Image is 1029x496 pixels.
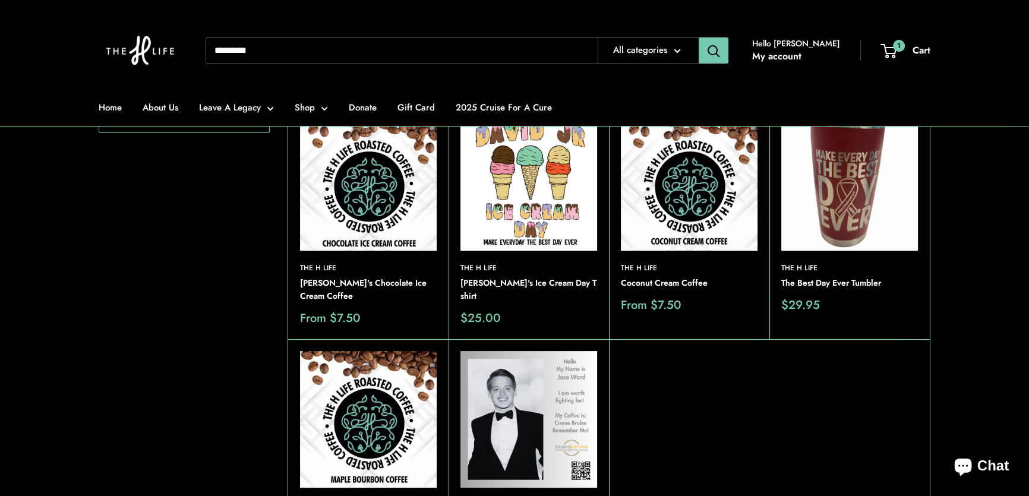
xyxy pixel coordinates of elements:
[300,114,437,251] img: David Jr.'s Chocolate Ice Cream Coffee
[460,277,597,302] a: [PERSON_NAME]'s Ice Cream Day T shirt
[300,312,361,324] span: From $7.50
[621,299,681,311] span: From $7.50
[99,99,122,116] a: Home
[882,42,930,59] a: 1 Cart
[621,114,757,251] img: Coconut Cream Coffee
[621,263,757,274] a: The H Life
[143,99,178,116] a: About Us
[199,99,274,116] a: Leave A Legacy
[943,448,1019,486] inbox-online-store-chat: Shopify online store chat
[460,351,597,488] a: Tough2Gether's Go Gray In May CelebrationTough2Gether's Go Gray In May Celebration
[460,263,597,274] a: The H Life
[300,277,437,302] a: [PERSON_NAME]'s Chocolate Ice Cream Coffee
[460,114,597,251] img: David Jr's Ice Cream Day T shirt
[913,43,930,57] span: Cart
[206,37,598,64] input: Search...
[295,99,328,116] a: Shop
[456,99,552,116] a: 2025 Cruise For A Cure
[893,39,905,51] span: 1
[300,351,437,488] img: Maple Bourbon Coffee
[781,277,918,290] a: The Best Day Ever Tumbler
[300,263,437,274] a: The H Life
[621,277,757,290] a: Coconut Cream Coffee
[460,351,597,488] img: Tough2Gether's Go Gray In May Celebration
[781,114,918,251] img: The Best Day Ever Tumbler
[781,263,918,274] a: The H Life
[781,299,820,311] span: $29.95
[349,99,377,116] a: Donate
[460,312,501,324] span: $25.00
[752,36,840,51] span: Hello [PERSON_NAME]
[699,37,728,64] button: Search
[99,12,182,89] img: The H Life
[397,99,435,116] a: Gift Card
[752,48,801,65] a: My account
[300,351,437,488] a: Maple Bourbon CoffeeMaple Bourbon Coffee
